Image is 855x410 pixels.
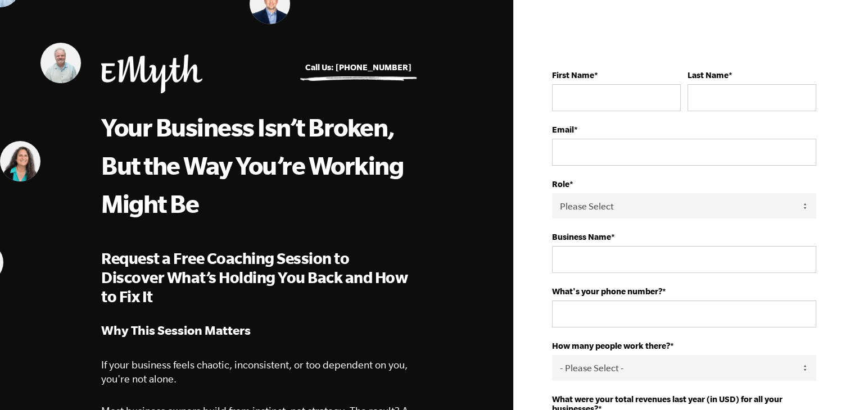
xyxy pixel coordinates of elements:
[101,113,403,217] span: Your Business Isn’t Broken, But the Way You’re Working Might Be
[552,232,611,242] strong: Business Name
[552,70,594,80] strong: First Name
[799,356,855,410] iframe: Chat Widget
[101,359,408,385] span: If your business feels chaotic, inconsistent, or too dependent on you, you're not alone.
[305,62,411,72] a: Call Us: [PHONE_NUMBER]
[552,125,574,134] strong: Email
[552,179,569,189] strong: Role
[101,54,202,93] img: EMyth
[101,323,251,337] strong: Why This Session Matters
[40,43,81,83] img: Mark Krull, EMyth Business Coach
[101,249,408,305] span: Request a Free Coaching Session to Discover What’s Holding You Back and How to Fix It
[552,286,662,296] strong: What's your phone number?
[687,70,729,80] strong: Last Name
[552,341,670,350] strong: How many people work there?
